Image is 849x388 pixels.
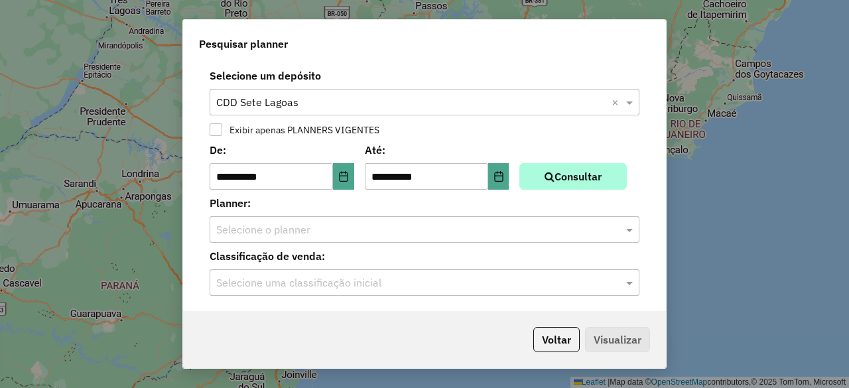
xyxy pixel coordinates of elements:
button: Voltar [533,327,580,352]
label: Planner: [202,195,647,211]
label: Classificação de venda: [202,248,647,264]
label: Selecione um depósito [202,68,647,84]
label: Exibir apenas PLANNERS VIGENTES [223,125,379,135]
button: Choose Date [333,163,354,190]
span: Clear all [612,94,623,110]
label: Até: [365,142,509,158]
button: Consultar [519,163,627,190]
label: De: [210,142,354,158]
span: Pesquisar planner [199,36,288,52]
button: Choose Date [488,163,509,190]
